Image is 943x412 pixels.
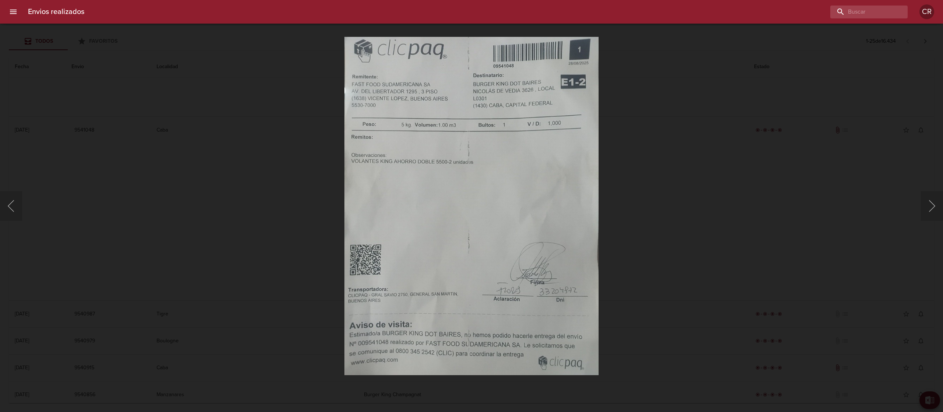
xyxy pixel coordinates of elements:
[344,37,598,376] img: Image
[919,4,934,19] div: Abrir información de usuario
[28,6,84,18] h6: Envios realizados
[830,6,895,18] input: buscar
[921,191,943,221] button: Siguiente
[919,4,934,19] div: CR
[4,3,22,21] button: menu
